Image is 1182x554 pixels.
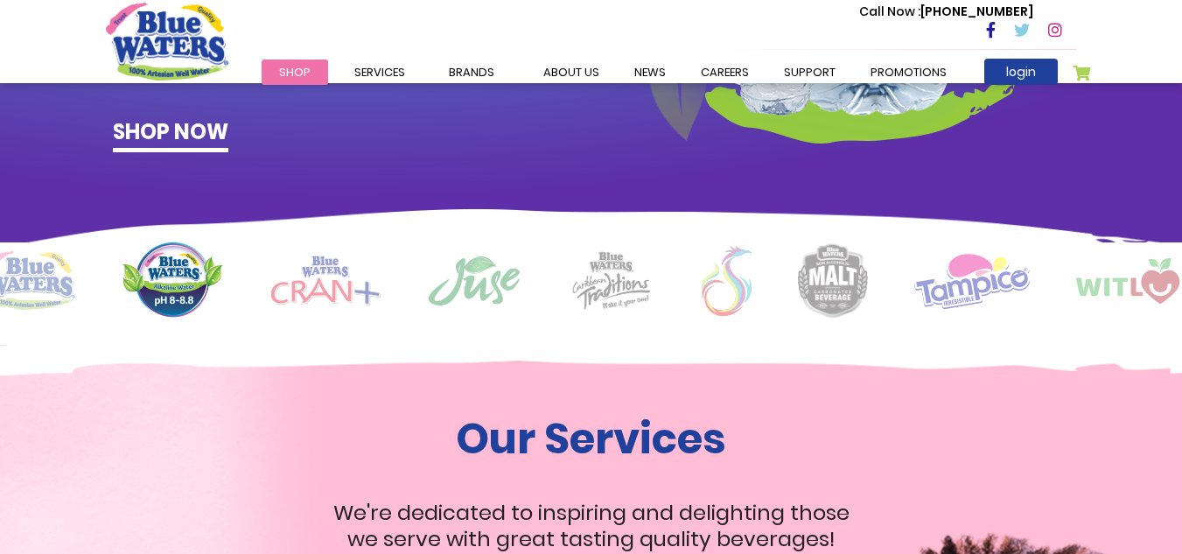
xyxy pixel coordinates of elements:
[354,64,405,81] span: Services
[279,64,311,81] span: Shop
[526,60,617,85] a: about us
[798,243,868,318] img: logo
[316,414,867,465] h1: Our Services
[984,59,1058,85] a: login
[766,60,853,85] a: support
[427,255,521,307] img: logo
[270,256,381,305] img: logo
[683,60,766,85] a: careers
[859,3,920,20] span: Call Now :
[449,64,494,81] span: Brands
[122,242,224,319] img: logo
[914,252,1030,309] img: logo
[702,246,752,316] img: logo
[853,60,964,85] a: Promotions
[617,60,683,85] a: News
[859,3,1033,21] p: [PHONE_NUMBER]
[568,250,655,311] img: logo
[106,3,228,80] a: store logo
[316,500,867,552] p: We're dedicated to inspiring and delighting those we serve with great tasting quality beverages!
[113,116,228,152] a: Shop now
